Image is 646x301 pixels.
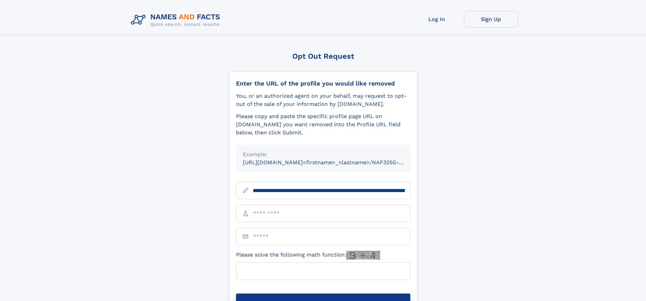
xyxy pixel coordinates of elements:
[236,92,410,108] div: You, or an authorized agent on your behalf, may request to opt-out of the sale of your informatio...
[236,112,410,137] div: Please copy and paste the specific profile page URL on [DOMAIN_NAME] you want removed into the Pr...
[236,251,380,260] label: Please solve the following math function:
[410,11,464,27] a: Log In
[229,52,417,60] div: Opt Out Request
[236,80,410,87] div: Enter the URL of the profile you would like removed
[464,11,518,27] a: Sign Up
[243,159,423,166] small: [URL][DOMAIN_NAME]<firstname>_<lastname>/NAF325G-xxxxxxxx
[243,150,404,158] div: Example:
[128,11,226,29] img: Logo Names and Facts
